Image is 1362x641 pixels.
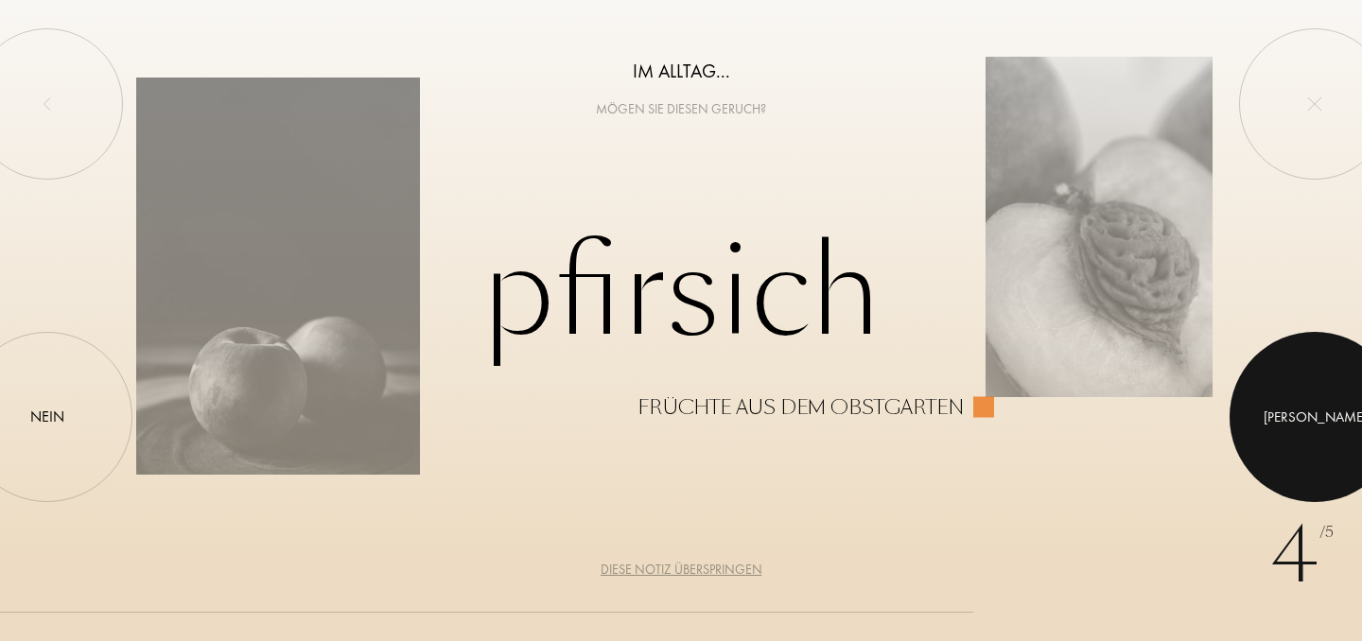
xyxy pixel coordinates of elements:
[30,406,64,428] div: Nein
[1307,96,1322,112] img: quit_onboard.svg
[601,560,762,580] div: Diese Notiz überspringen
[40,96,55,112] img: left_onboard.svg
[1319,522,1334,544] span: /5
[136,224,1226,418] div: Pfirsich
[637,397,964,418] div: Früchte aus dem Obstgarten
[1270,499,1334,613] div: 4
